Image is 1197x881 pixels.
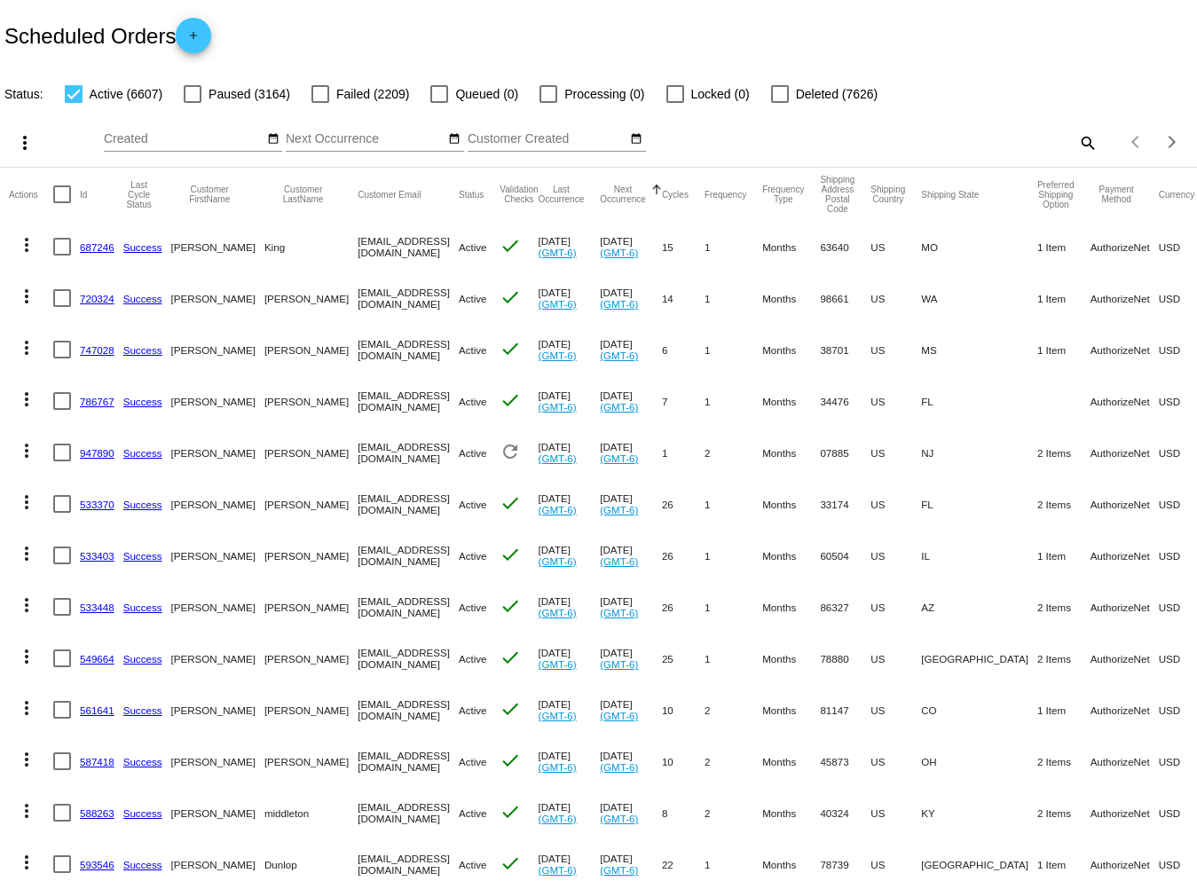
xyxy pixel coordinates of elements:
[1037,684,1091,735] mat-cell: 1 Item
[705,530,762,581] mat-cell: 1
[762,735,820,787] mat-cell: Months
[264,375,358,427] mat-cell: [PERSON_NAME]
[459,241,487,253] span: Active
[870,272,921,324] mat-cell: US
[1037,272,1091,324] mat-cell: 1 Item
[600,272,662,324] mat-cell: [DATE]
[123,344,162,356] a: Success
[662,581,705,633] mat-cell: 26
[539,272,601,324] mat-cell: [DATE]
[1091,375,1159,427] mat-cell: AuthorizeNet
[539,185,585,204] button: Change sorting for LastOccurrenceUtc
[358,189,421,200] button: Change sorting for CustomerEmail
[600,298,638,310] a: (GMT-6)
[870,581,921,633] mat-cell: US
[820,221,870,272] mat-cell: 63640
[600,478,662,530] mat-cell: [DATE]
[1091,427,1159,478] mat-cell: AuthorizeNet
[762,375,820,427] mat-cell: Months
[539,401,577,413] a: (GMT-6)
[539,787,601,838] mat-cell: [DATE]
[264,427,358,478] mat-cell: [PERSON_NAME]
[820,633,870,684] mat-cell: 78880
[500,441,521,462] mat-icon: refresh
[358,478,459,530] mat-cell: [EMAIL_ADDRESS][DOMAIN_NAME]
[500,168,538,221] mat-header-cell: Validation Checks
[539,864,577,876] a: (GMT-6)
[171,735,264,787] mat-cell: [PERSON_NAME]
[762,787,820,838] mat-cell: Months
[539,427,601,478] mat-cell: [DATE]
[762,581,820,633] mat-cell: Months
[921,272,1037,324] mat-cell: WA
[171,185,248,204] button: Change sorting for CustomerFirstName
[358,735,459,787] mat-cell: [EMAIL_ADDRESS][DOMAIN_NAME]
[820,581,870,633] mat-cell: 86327
[80,704,114,716] a: 561641
[539,633,601,684] mat-cell: [DATE]
[264,633,358,684] mat-cell: [PERSON_NAME]
[662,530,705,581] mat-cell: 26
[921,530,1037,581] mat-cell: IL
[264,530,358,581] mat-cell: [PERSON_NAME]
[600,787,662,838] mat-cell: [DATE]
[600,813,638,824] a: (GMT-6)
[123,447,162,459] a: Success
[358,375,459,427] mat-cell: [EMAIL_ADDRESS][DOMAIN_NAME]
[286,132,445,146] input: Next Occurrence
[539,581,601,633] mat-cell: [DATE]
[705,272,762,324] mat-cell: 1
[80,499,114,510] a: 533370
[539,452,577,464] a: (GMT-6)
[539,375,601,427] mat-cell: [DATE]
[171,427,264,478] mat-cell: [PERSON_NAME]
[762,427,820,478] mat-cell: Months
[539,658,577,670] a: (GMT-6)
[1091,581,1159,633] mat-cell: AuthorizeNet
[171,581,264,633] mat-cell: [PERSON_NAME]
[1037,221,1091,272] mat-cell: 1 Item
[820,375,870,427] mat-cell: 34476
[1091,478,1159,530] mat-cell: AuthorizeNet
[820,427,870,478] mat-cell: 07885
[705,221,762,272] mat-cell: 1
[921,375,1037,427] mat-cell: FL
[264,478,358,530] mat-cell: [PERSON_NAME]
[539,710,577,721] a: (GMT-6)
[468,132,627,146] input: Customer Created
[1037,324,1091,375] mat-cell: 1 Item
[171,324,264,375] mat-cell: [PERSON_NAME]
[662,684,705,735] mat-cell: 10
[870,221,921,272] mat-cell: US
[80,807,114,819] a: 588263
[16,646,37,667] mat-icon: more_vert
[1037,735,1091,787] mat-cell: 2 Items
[500,595,521,617] mat-icon: check
[1091,633,1159,684] mat-cell: AuthorizeNet
[705,478,762,530] mat-cell: 1
[539,298,577,310] a: (GMT-6)
[500,338,521,359] mat-icon: check
[870,684,921,735] mat-cell: US
[600,633,662,684] mat-cell: [DATE]
[600,581,662,633] mat-cell: [DATE]
[80,396,114,407] a: 786767
[600,185,646,204] button: Change sorting for NextOccurrenceUtc
[90,83,162,105] span: Active (6607)
[820,324,870,375] mat-cell: 38701
[762,633,820,684] mat-cell: Months
[762,324,820,375] mat-cell: Months
[80,859,114,870] a: 593546
[630,132,642,146] mat-icon: date_range
[80,189,87,200] button: Change sorting for Id
[539,555,577,567] a: (GMT-6)
[4,87,43,101] span: Status:
[80,241,114,253] a: 687246
[500,287,521,308] mat-icon: check
[459,499,487,510] span: Active
[358,530,459,581] mat-cell: [EMAIL_ADDRESS][DOMAIN_NAME]
[16,594,37,616] mat-icon: more_vert
[1037,530,1091,581] mat-cell: 1 Item
[500,389,521,411] mat-icon: check
[459,189,484,200] button: Change sorting for Status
